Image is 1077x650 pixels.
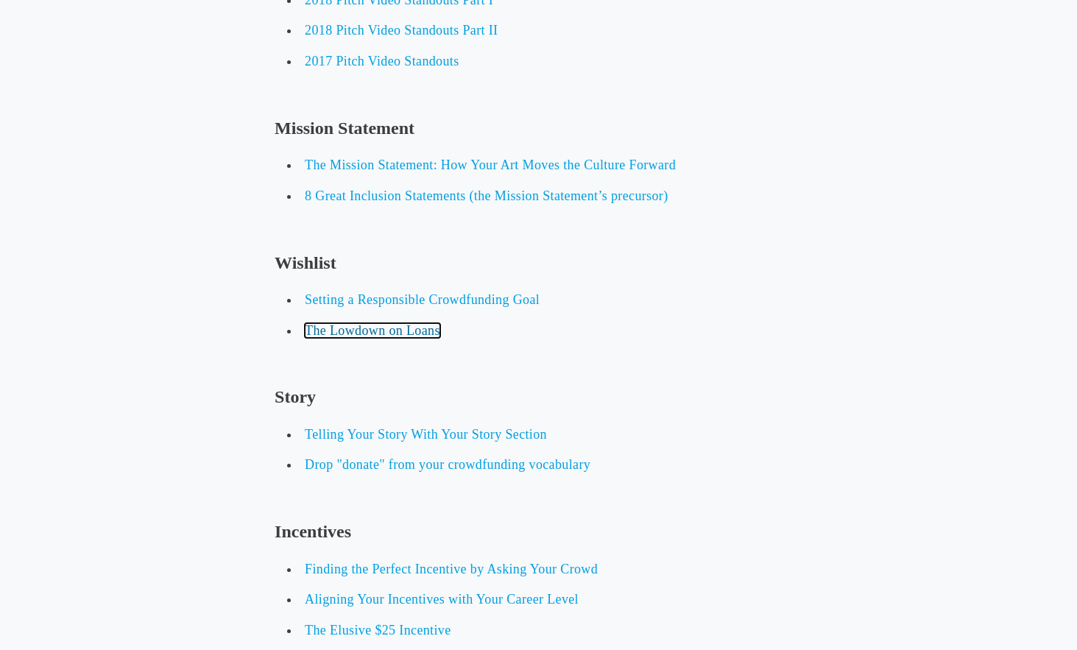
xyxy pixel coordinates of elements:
[305,427,547,442] a: Telling Your Story With Your Story Section
[275,253,336,272] b: Wishlist
[305,158,676,172] a: The Mission Statement: How Your Art Moves the Culture Forward
[305,562,598,576] a: Finding the Perfect Incentive by Asking Your Crowd
[305,623,451,637] a: The Elusive $25 Incentive
[305,188,668,203] a: 8 Great Inclusion Statements (the Mission Statement’s precursor)
[275,119,414,138] b: Mission Statement
[305,457,590,472] a: Drop "donate" from your crowdfunding vocabulary
[305,54,459,68] a: 2017 Pitch Video Standouts
[305,23,498,38] a: 2018 Pitch Video Standouts Part II
[275,522,351,541] b: Incentives
[275,387,316,406] b: Story
[305,592,579,607] a: Aligning Your Incentives with Your Career Level
[305,292,540,307] a: Setting a Responsible Crowdfunding Goal
[305,323,440,338] a: The Lowdown on Loans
